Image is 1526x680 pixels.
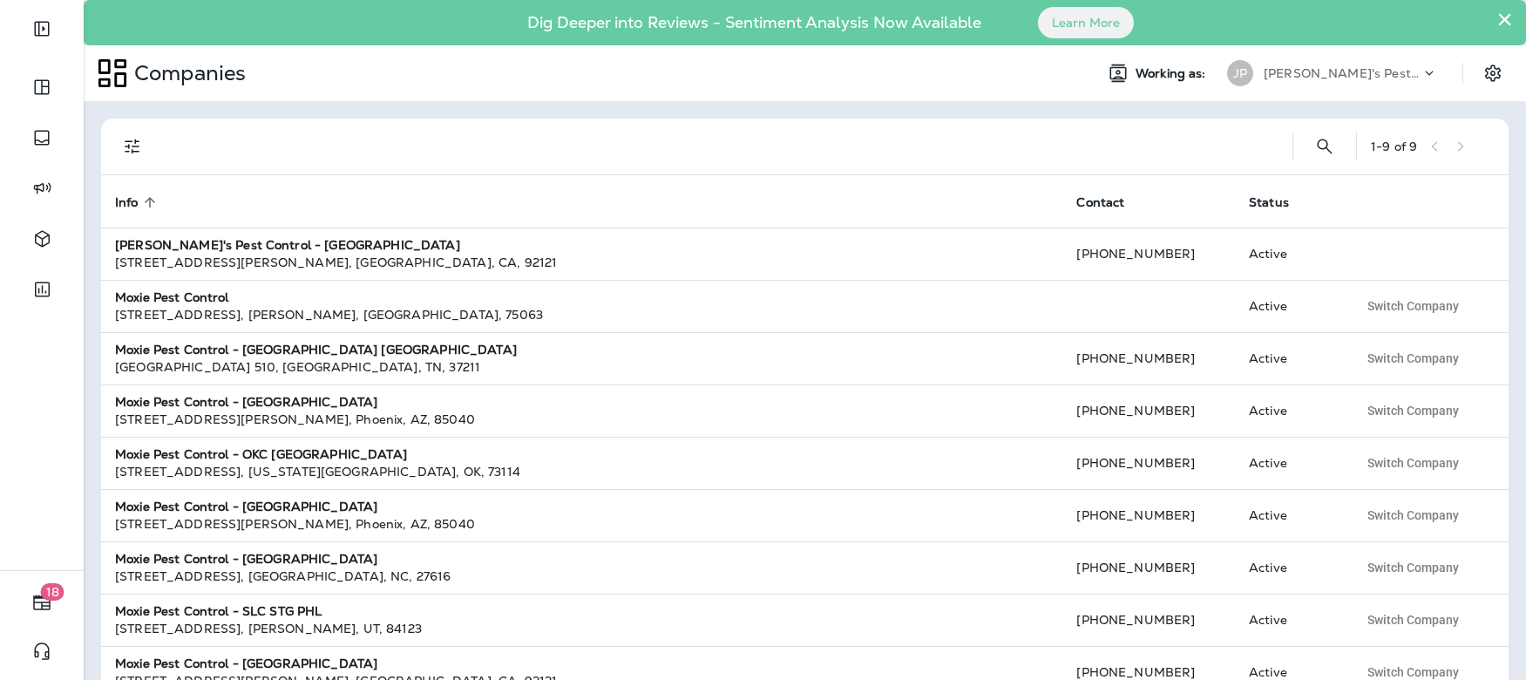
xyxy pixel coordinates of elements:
td: Active [1235,437,1344,489]
strong: Moxie Pest Control - [GEOGRAPHIC_DATA] [115,499,377,514]
span: Status [1249,195,1289,210]
span: Switch Company [1367,300,1459,312]
span: Status [1249,194,1312,210]
strong: Moxie Pest Control - [GEOGRAPHIC_DATA] [115,551,377,567]
span: Switch Company [1367,509,1459,521]
button: Switch Company [1358,345,1468,371]
span: 18 [41,583,64,601]
span: Switch Company [1367,561,1459,574]
td: Active [1235,332,1344,384]
td: Active [1235,280,1344,332]
button: Switch Company [1358,450,1468,476]
strong: Moxie Pest Control - [GEOGRAPHIC_DATA] [115,656,377,671]
button: Switch Company [1358,293,1468,319]
span: Contact [1076,195,1124,210]
button: Close [1496,5,1513,33]
div: 1 - 9 of 9 [1371,139,1417,153]
button: Filters [115,129,150,164]
strong: Moxie Pest Control - [GEOGRAPHIC_DATA] [GEOGRAPHIC_DATA] [115,342,517,357]
span: Info [115,195,139,210]
span: Working as: [1136,66,1210,81]
strong: Moxie Pest Control - [GEOGRAPHIC_DATA] [115,394,377,410]
span: Contact [1076,194,1147,210]
td: Active [1235,489,1344,541]
div: [STREET_ADDRESS][PERSON_NAME] , Phoenix , AZ , 85040 [115,411,1048,428]
span: Switch Company [1367,457,1459,469]
span: Switch Company [1367,614,1459,626]
strong: [PERSON_NAME]'s Pest Control - [GEOGRAPHIC_DATA] [115,237,460,253]
strong: Moxie Pest Control - SLC STG PHL [115,603,322,619]
td: Active [1235,594,1344,646]
p: Dig Deeper into Reviews - Sentiment Analysis Now Available [477,20,1032,25]
td: [PHONE_NUMBER] [1062,437,1235,489]
button: Switch Company [1358,607,1468,633]
td: [PHONE_NUMBER] [1062,384,1235,437]
td: Active [1235,384,1344,437]
p: [PERSON_NAME]'s Pest Control - [GEOGRAPHIC_DATA] [1264,66,1421,80]
span: Info [115,194,161,210]
div: JP [1227,60,1253,86]
button: Switch Company [1358,554,1468,581]
strong: Moxie Pest Control [115,289,229,305]
div: [STREET_ADDRESS] , [PERSON_NAME] , [GEOGRAPHIC_DATA] , 75063 [115,306,1048,323]
p: Companies [127,60,246,86]
button: Settings [1477,58,1509,89]
button: 18 [17,585,66,620]
td: Active [1235,228,1344,280]
button: Search Companies [1307,129,1342,164]
button: Learn More [1038,7,1134,38]
span: Switch Company [1367,666,1459,678]
div: [STREET_ADDRESS] , [US_STATE][GEOGRAPHIC_DATA] , OK , 73114 [115,463,1048,480]
button: Switch Company [1358,398,1468,424]
button: Switch Company [1358,502,1468,528]
span: Switch Company [1367,405,1459,417]
td: [PHONE_NUMBER] [1062,332,1235,384]
div: [GEOGRAPHIC_DATA] 510 , [GEOGRAPHIC_DATA] , TN , 37211 [115,358,1048,376]
div: [STREET_ADDRESS][PERSON_NAME] , Phoenix , AZ , 85040 [115,515,1048,533]
div: [STREET_ADDRESS] , [PERSON_NAME] , UT , 84123 [115,620,1048,637]
td: [PHONE_NUMBER] [1062,489,1235,541]
td: [PHONE_NUMBER] [1062,541,1235,594]
td: [PHONE_NUMBER] [1062,228,1235,280]
span: Switch Company [1367,352,1459,364]
div: [STREET_ADDRESS] , [GEOGRAPHIC_DATA] , NC , 27616 [115,568,1048,585]
td: Active [1235,541,1344,594]
strong: Moxie Pest Control - OKC [GEOGRAPHIC_DATA] [115,446,407,462]
td: [PHONE_NUMBER] [1062,594,1235,646]
button: Expand Sidebar [17,11,66,46]
div: [STREET_ADDRESS][PERSON_NAME] , [GEOGRAPHIC_DATA] , CA , 92121 [115,254,1048,271]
